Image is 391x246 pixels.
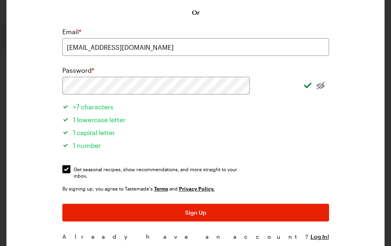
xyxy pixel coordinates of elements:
[73,129,115,136] span: 1 capital letter
[62,66,94,75] label: Password
[192,8,200,17] span: Or
[154,185,168,192] a: Tastemade Terms of Service
[62,165,70,173] input: Get seasonal recipes, show recommendations, and more straight to your inbox.
[62,204,329,221] button: Sign Up
[73,103,113,111] span: >7 characters
[62,184,329,193] div: By signing up, you agree to Tastemade's and
[185,209,206,217] span: Sign Up
[62,233,311,240] span: Already have an account?
[73,116,126,123] span: 1 lowercase letter
[62,27,81,37] label: Email
[179,185,215,192] a: Tastemade Privacy Policy
[73,141,101,149] span: 1 number
[311,233,329,241] button: Log In!
[74,166,250,172] span: Get seasonal recipes, show recommendations, and more straight to your inbox.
